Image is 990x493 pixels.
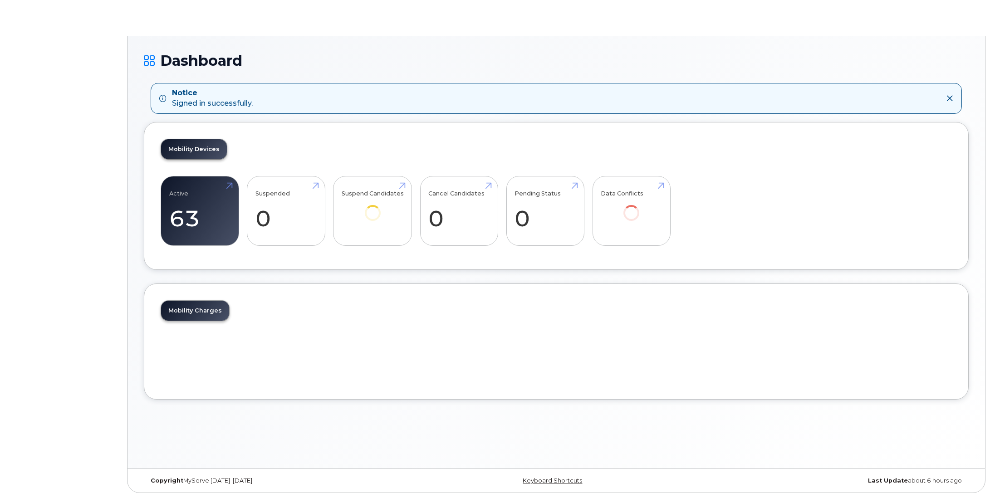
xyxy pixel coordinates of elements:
a: Suspended 0 [255,181,317,241]
div: about 6 hours ago [694,477,969,484]
strong: Notice [172,88,253,98]
h1: Dashboard [144,53,969,68]
div: Signed in successfully. [172,88,253,109]
a: Cancel Candidates 0 [428,181,490,241]
a: Active 63 [169,181,230,241]
a: Suspend Candidates [342,181,404,233]
strong: Last Update [868,477,908,484]
a: Mobility Devices [161,139,227,159]
div: MyServe [DATE]–[DATE] [144,477,419,484]
a: Mobility Charges [161,301,229,321]
a: Data Conflicts [601,181,662,233]
a: Pending Status 0 [515,181,576,241]
a: Keyboard Shortcuts [523,477,582,484]
strong: Copyright [151,477,183,484]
